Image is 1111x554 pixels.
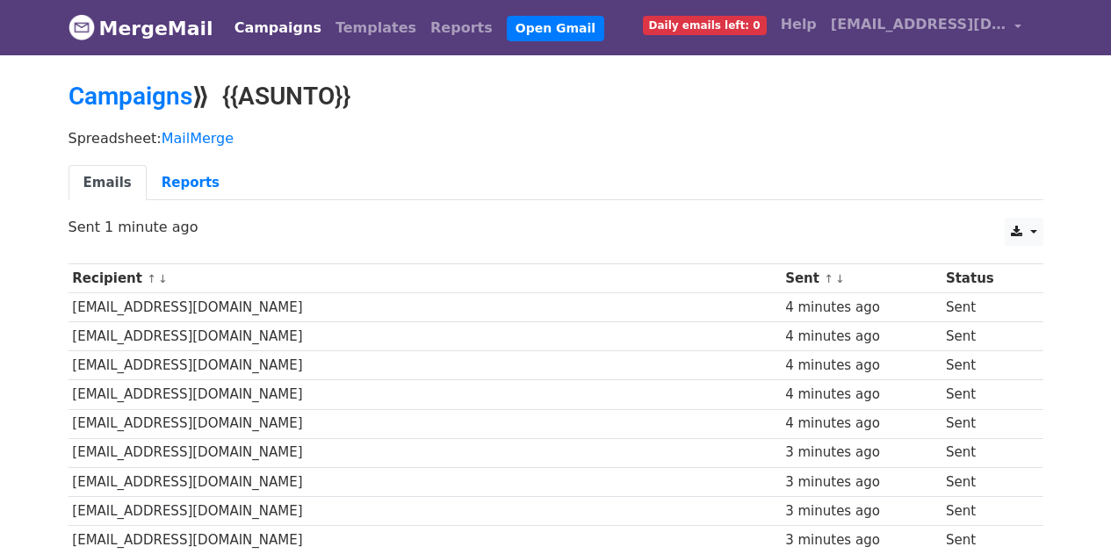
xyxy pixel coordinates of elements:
[941,293,1029,322] td: Sent
[941,438,1029,467] td: Sent
[69,409,782,438] td: [EMAIL_ADDRESS][DOMAIN_NAME]
[785,501,937,522] div: 3 minutes ago
[147,165,234,201] a: Reports
[69,129,1043,147] p: Spreadsheet:
[785,472,937,493] div: 3 minutes ago
[69,293,782,322] td: [EMAIL_ADDRESS][DOMAIN_NAME]
[69,14,95,40] img: MergeMail logo
[69,351,782,380] td: [EMAIL_ADDRESS][DOMAIN_NAME]
[831,14,1006,35] span: [EMAIL_ADDRESS][DOMAIN_NAME]
[941,380,1029,409] td: Sent
[507,16,604,41] a: Open Gmail
[941,351,1029,380] td: Sent
[785,327,937,347] div: 4 minutes ago
[328,11,423,46] a: Templates
[774,7,824,42] a: Help
[69,82,192,111] a: Campaigns
[69,438,782,467] td: [EMAIL_ADDRESS][DOMAIN_NAME]
[69,525,782,554] td: [EMAIL_ADDRESS][DOMAIN_NAME]
[785,530,937,550] div: 3 minutes ago
[69,218,1043,236] p: Sent 1 minute ago
[643,16,767,35] span: Daily emails left: 0
[941,496,1029,525] td: Sent
[824,7,1029,48] a: [EMAIL_ADDRESS][DOMAIN_NAME]
[941,409,1029,438] td: Sent
[162,130,234,147] a: MailMerge
[824,272,833,285] a: ↑
[69,496,782,525] td: [EMAIL_ADDRESS][DOMAIN_NAME]
[636,7,774,42] a: Daily emails left: 0
[69,322,782,351] td: [EMAIL_ADDRESS][DOMAIN_NAME]
[941,467,1029,496] td: Sent
[785,442,937,463] div: 3 minutes ago
[423,11,500,46] a: Reports
[785,385,937,405] div: 4 minutes ago
[785,414,937,434] div: 4 minutes ago
[69,82,1043,112] h2: ⟫ {{ASUNTO}}
[69,10,213,47] a: MergeMail
[785,298,937,318] div: 4 minutes ago
[147,272,156,285] a: ↑
[69,380,782,409] td: [EMAIL_ADDRESS][DOMAIN_NAME]
[69,467,782,496] td: [EMAIL_ADDRESS][DOMAIN_NAME]
[158,272,168,285] a: ↓
[69,165,147,201] a: Emails
[835,272,845,285] a: ↓
[941,322,1029,351] td: Sent
[785,356,937,376] div: 4 minutes ago
[941,525,1029,554] td: Sent
[781,264,941,293] th: Sent
[227,11,328,46] a: Campaigns
[69,264,782,293] th: Recipient
[941,264,1029,293] th: Status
